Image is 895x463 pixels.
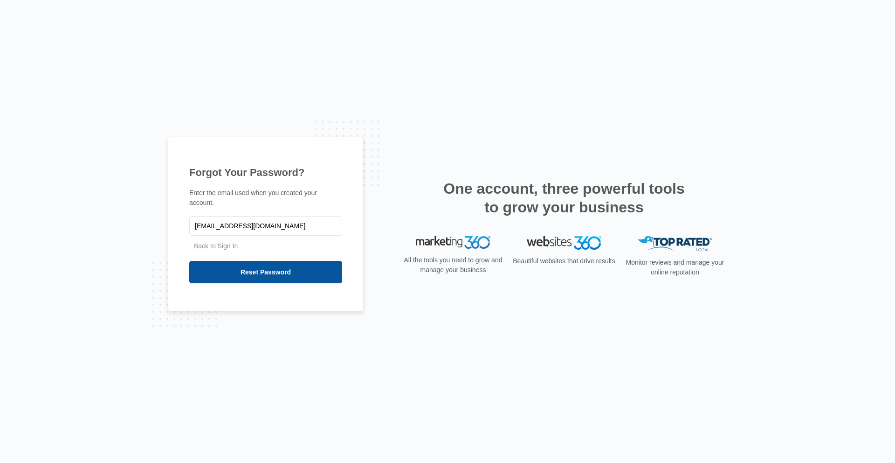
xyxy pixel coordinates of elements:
[527,236,601,250] img: Websites 360
[194,242,238,250] a: Back to Sign In
[441,179,688,217] h2: One account, three powerful tools to grow your business
[623,258,727,277] p: Monitor reviews and manage your online reputation
[638,236,712,252] img: Top Rated Local
[512,256,616,266] p: Beautiful websites that drive results
[416,236,490,249] img: Marketing 360
[189,188,342,208] p: Enter the email used when you created your account.
[189,261,342,283] input: Reset Password
[189,165,342,180] h1: Forgot Your Password?
[401,255,505,275] p: All the tools you need to grow and manage your business
[189,216,342,236] input: Email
